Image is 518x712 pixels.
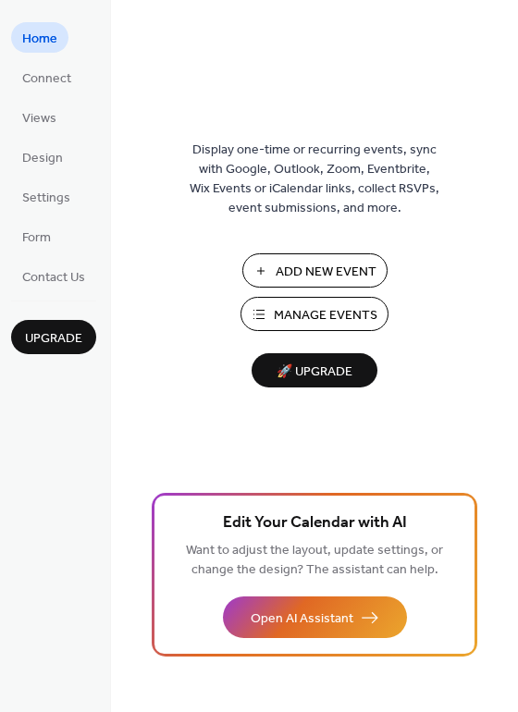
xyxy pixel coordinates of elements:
[242,253,388,288] button: Add New Event
[11,102,68,132] a: Views
[190,141,439,218] span: Display one-time or recurring events, sync with Google, Outlook, Zoom, Eventbrite, Wix Events or ...
[252,353,377,387] button: 🚀 Upgrade
[22,30,57,49] span: Home
[251,609,353,629] span: Open AI Assistant
[274,306,377,325] span: Manage Events
[223,596,407,638] button: Open AI Assistant
[240,297,388,331] button: Manage Events
[25,329,82,349] span: Upgrade
[22,268,85,288] span: Contact Us
[22,69,71,89] span: Connect
[22,149,63,168] span: Design
[11,62,82,92] a: Connect
[22,189,70,208] span: Settings
[11,320,96,354] button: Upgrade
[11,261,96,291] a: Contact Us
[186,538,443,583] span: Want to adjust the layout, update settings, or change the design? The assistant can help.
[11,141,74,172] a: Design
[22,109,56,129] span: Views
[276,263,376,282] span: Add New Event
[11,221,62,252] a: Form
[22,228,51,248] span: Form
[263,360,366,385] span: 🚀 Upgrade
[223,510,407,536] span: Edit Your Calendar with AI
[11,181,81,212] a: Settings
[11,22,68,53] a: Home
